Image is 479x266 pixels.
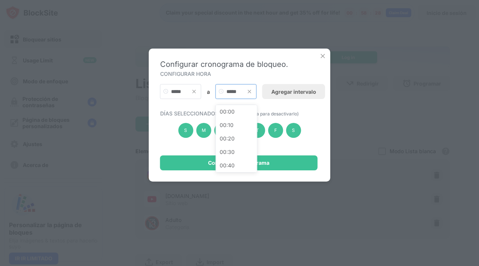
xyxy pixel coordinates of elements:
[208,160,269,166] div: Configurar cronograma
[191,89,197,95] img: x-button.svg
[201,89,216,95] div: a
[216,118,257,132] div: 00:10
[160,71,317,77] div: CONFIGURAR HORA
[286,123,301,138] div: S
[214,123,229,138] div: T
[196,123,211,138] div: M
[178,123,193,138] div: S
[268,123,283,138] div: F
[250,123,265,138] div: T
[163,89,169,94] img: schedule-clock.svg
[319,52,327,60] img: x-button.svg
[160,60,319,69] div: Configurar cronograma de bloqueo.
[216,159,257,172] div: 00:40
[247,89,253,95] img: x-button.svg
[216,145,257,159] div: 00:30
[219,89,224,94] img: schedule-clock.svg
[216,132,257,145] div: 00:20
[216,172,257,186] div: 00:50
[220,111,299,117] span: (Haz clic en un día para desactivarlo)
[216,105,257,118] div: 00:00
[160,110,317,117] div: DÍAS SELECCIONADOS
[271,89,316,95] div: Agregar intervalo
